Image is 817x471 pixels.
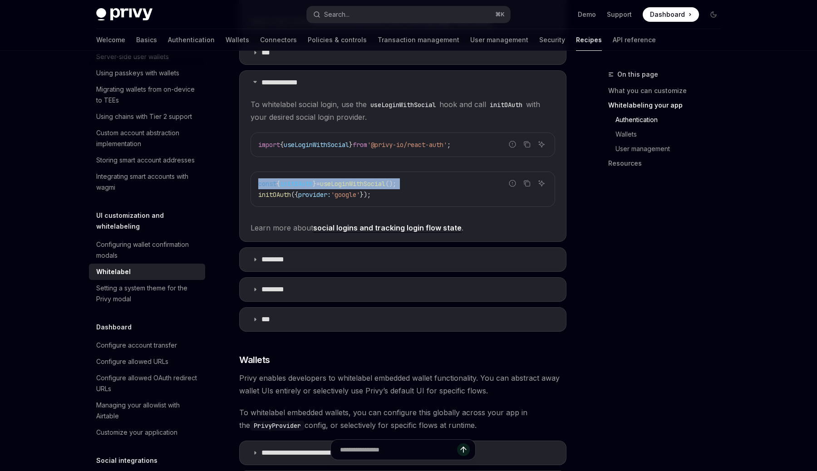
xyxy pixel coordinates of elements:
button: Report incorrect code [507,177,518,189]
span: } [313,180,316,188]
span: }); [360,191,371,199]
a: Authentication [615,113,728,127]
span: ({ [291,191,298,199]
button: Report incorrect code [507,138,518,150]
a: social logins and tracking login flow state [313,223,462,233]
span: Privy enables developers to whitelabel embedded wallet functionality. You can abstract away walle... [239,372,566,397]
a: Resources [608,156,728,171]
a: What you can customize [608,83,728,98]
span: = [316,180,320,188]
a: Welcome [96,29,125,51]
span: Wallets [239,353,270,366]
span: from [353,141,367,149]
span: import [258,141,280,149]
span: Dashboard [650,10,685,19]
a: Transaction management [378,29,459,51]
a: API reference [613,29,656,51]
code: useLoginWithSocial [367,100,439,110]
div: Configure allowed URLs [96,356,168,367]
a: Configure allowed OAuth redirect URLs [89,370,205,397]
a: Support [607,10,632,19]
span: provider: [298,191,331,199]
button: Copy the contents from the code block [521,177,533,189]
span: ⌘ K [495,11,505,18]
div: Custom account abstraction implementation [96,128,200,149]
div: Configuring wallet confirmation modals [96,239,200,261]
span: { [276,180,280,188]
a: Configure allowed URLs [89,353,205,370]
h5: Dashboard [96,322,132,333]
button: Ask AI [536,138,547,150]
a: Custom account abstraction implementation [89,125,205,152]
button: Toggle dark mode [706,7,721,22]
div: Storing smart account addresses [96,155,195,166]
a: Whitelabel [89,264,205,280]
button: Send message [457,443,470,456]
div: Managing your allowlist with Airtable [96,400,200,422]
span: (); [385,180,396,188]
a: Using passkeys with wallets [89,65,205,81]
span: } [349,141,353,149]
span: 'google' [331,191,360,199]
button: Copy the contents from the code block [521,138,533,150]
span: To whitelabel social login, use the hook and call with your desired social login provider. [251,98,555,123]
div: Integrating smart accounts with wagmi [96,171,200,193]
span: Learn more about . [251,221,555,234]
div: Using passkeys with wallets [96,68,179,78]
span: useLoginWithSocial [320,180,385,188]
a: Storing smart account addresses [89,152,205,168]
button: Ask AI [536,177,547,189]
a: Dashboard [643,7,699,22]
span: '@privy-io/react-auth' [367,141,447,149]
span: ; [447,141,451,149]
span: { [280,141,284,149]
img: dark logo [96,8,153,21]
a: User management [470,29,528,51]
h5: UI customization and whitelabeling [96,210,205,232]
a: Wallets [615,127,728,142]
div: Migrating wallets from on-device to TEEs [96,84,200,106]
a: Connectors [260,29,297,51]
a: Demo [578,10,596,19]
span: To whitelabel embedded wallets, you can configure this globally across your app in the config, or... [239,406,566,432]
div: Configure account transfer [96,340,177,351]
a: Using chains with Tier 2 support [89,108,205,125]
div: Customize your application [96,427,177,438]
div: Using chains with Tier 2 support [96,111,192,122]
code: PrivyProvider [250,421,305,431]
a: Basics [136,29,157,51]
a: Recipes [576,29,602,51]
span: useLoginWithSocial [284,141,349,149]
a: Setting a system theme for the Privy modal [89,280,205,307]
span: On this page [617,69,658,80]
span: initOAuth [258,191,291,199]
span: const [258,180,276,188]
a: Authentication [168,29,215,51]
a: Security [539,29,565,51]
code: initOAuth [486,100,526,110]
div: Whitelabel [96,266,131,277]
a: Policies & controls [308,29,367,51]
div: Search... [324,9,349,20]
a: Wallets [226,29,249,51]
div: Configure allowed OAuth redirect URLs [96,373,200,394]
a: Customize your application [89,424,205,441]
a: Whitelabeling your app [608,98,728,113]
a: Migrating wallets from on-device to TEEs [89,81,205,108]
a: Integrating smart accounts with wagmi [89,168,205,196]
h5: Social integrations [96,455,157,466]
span: initOAuth [280,180,313,188]
a: User management [615,142,728,156]
div: Setting a system theme for the Privy modal [96,283,200,304]
button: Search...⌘K [307,6,510,23]
a: Configure account transfer [89,337,205,353]
a: Managing your allowlist with Airtable [89,397,205,424]
details: **** **** ***To whitelabel social login, use theuseLoginWithSocialhook and callinitOAuthwith your... [239,70,566,242]
a: Configuring wallet confirmation modals [89,236,205,264]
